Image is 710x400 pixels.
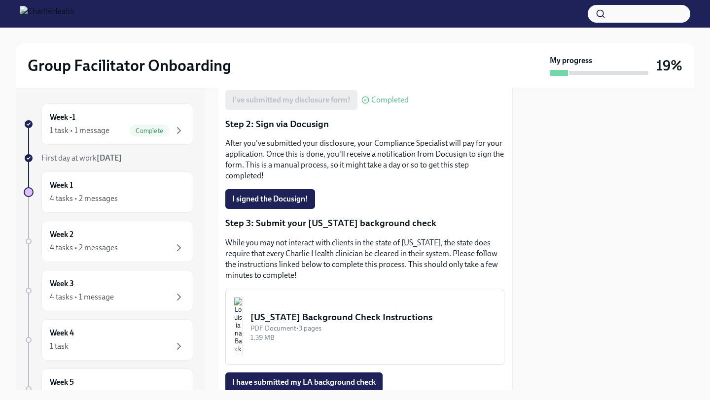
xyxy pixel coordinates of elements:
h6: Week 4 [50,328,74,338]
span: First day at work [41,153,122,163]
h6: Week 3 [50,278,74,289]
span: I have submitted my LA background check [232,377,376,387]
h6: Week 2 [50,229,73,240]
img: CharlieHealth [20,6,74,22]
strong: My progress [550,55,592,66]
a: First day at work[DATE] [24,153,193,164]
a: Week 24 tasks • 2 messages [24,221,193,262]
button: I have submitted my LA background check [225,372,383,392]
h2: Group Facilitator Onboarding [28,56,231,75]
p: Step 3: Submit your [US_STATE] background check [225,217,504,230]
div: 1 task [50,341,69,352]
h6: Week 1 [50,180,73,191]
a: Week 14 tasks • 2 messages [24,171,193,213]
span: Complete [130,127,169,134]
div: 4 tasks • 1 message [50,292,114,302]
h6: Week -1 [50,112,75,123]
div: 1.39 MB [250,333,496,342]
p: Step 2: Sign via Docusign [225,118,504,131]
div: 1 task • 1 message [50,125,109,136]
img: Louisiana Background Check Instructions [234,297,243,356]
div: [US_STATE] Background Check Instructions [250,311,496,324]
h6: Week 5 [50,377,74,388]
div: 4 tasks • 2 messages [50,193,118,204]
span: I signed the Docusign! [232,194,308,204]
strong: [DATE] [97,153,122,163]
span: Completed [371,96,409,104]
a: Week 41 task [24,319,193,361]
div: PDF Document • 3 pages [250,324,496,333]
a: Week -11 task • 1 messageComplete [24,103,193,145]
button: I signed the Docusign! [225,189,315,209]
div: 4 tasks • 2 messages [50,242,118,253]
p: After you've submitted your disclosure, your Compliance Specialist will pay for your application.... [225,138,504,181]
p: While you may not interact with clients in the state of [US_STATE], the state does require that e... [225,237,504,281]
button: [US_STATE] Background Check InstructionsPDF Document•3 pages1.39 MB [225,289,504,365]
a: Week 34 tasks • 1 message [24,270,193,311]
h3: 19% [656,57,682,74]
